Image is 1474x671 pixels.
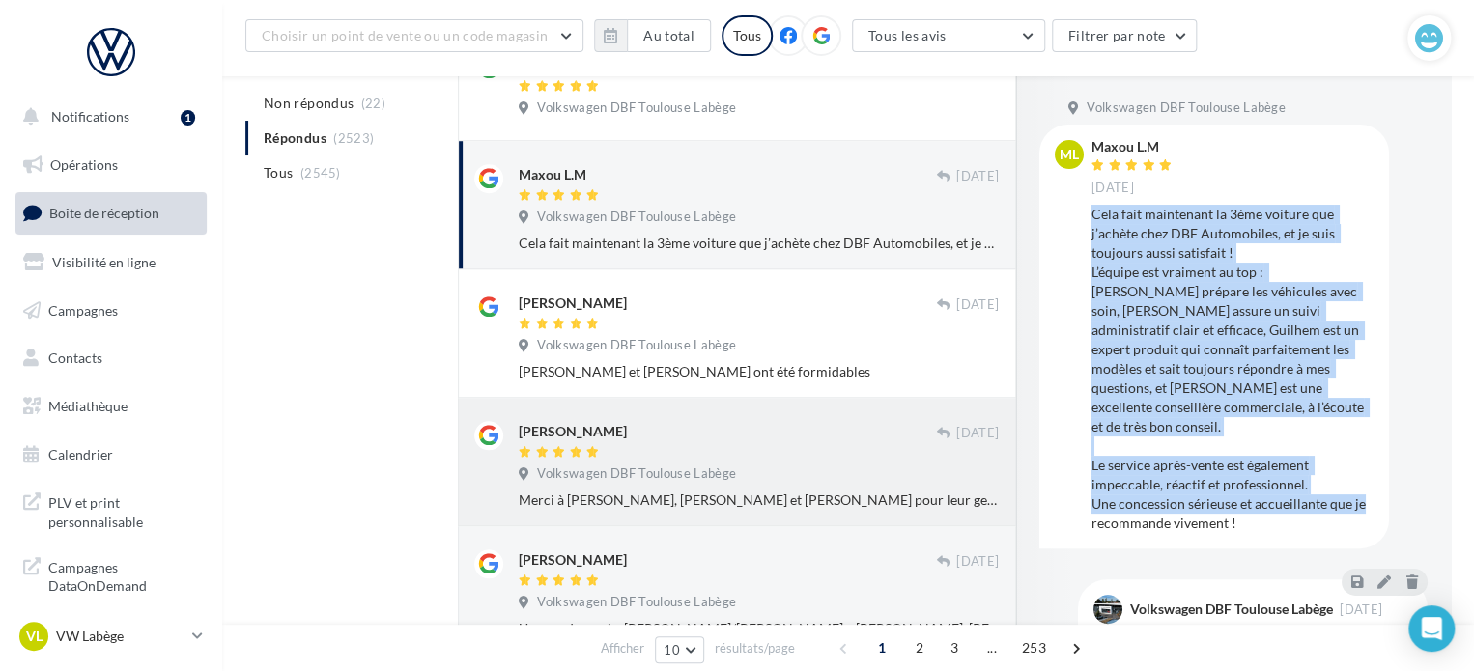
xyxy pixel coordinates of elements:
[1014,632,1054,663] span: 253
[48,349,102,366] span: Contacts
[868,27,947,43] span: Tous les avis
[48,446,113,462] span: Calendrier
[51,108,129,125] span: Notifications
[50,156,118,173] span: Opérations
[1091,180,1134,197] span: [DATE]
[519,422,627,441] div: [PERSON_NAME]
[1091,140,1176,154] div: Maxou L.M
[1130,602,1333,616] div: Volkswagen DBF Toulouse Labège
[977,632,1007,663] span: ...
[956,168,999,185] span: [DATE]
[664,642,680,657] span: 10
[601,639,644,657] span: Afficher
[15,618,207,655] a: VL VW Labège
[1060,145,1079,164] span: ML
[264,94,354,113] span: Non répondus
[866,632,897,663] span: 1
[49,205,159,221] span: Boîte de réception
[12,546,211,603] a: Campagnes DataOnDemand
[264,163,293,182] span: Tous
[627,19,711,52] button: Au total
[300,165,341,181] span: (2545)
[1408,605,1455,652] div: Open Intercom Messenger
[852,19,1045,52] button: Tous les avis
[48,398,128,414] span: Médiathèque
[519,234,999,253] div: Cela fait maintenant la 3ème voiture que j’achète chez DBF Automobiles, et je suis toujours aussi...
[1091,205,1374,533] div: Cela fait maintenant la 3ème voiture que j’achète chez DBF Automobiles, et je suis toujours aussi...
[939,632,970,663] span: 3
[594,19,711,52] button: Au total
[956,296,999,314] span: [DATE]
[181,110,195,126] div: 1
[12,97,203,137] button: Notifications 1
[904,632,935,663] span: 2
[537,209,736,226] span: Volkswagen DBF Toulouse Labège
[26,627,43,646] span: VL
[519,362,999,381] div: [PERSON_NAME] et [PERSON_NAME] ont été formidables
[537,337,736,354] span: Volkswagen DBF Toulouse Labège
[12,145,211,185] a: Opérations
[262,27,548,43] span: Choisir un point de vente ou un code magasin
[715,639,795,657] span: résultats/page
[519,619,999,638] div: Un grand merci a [PERSON_NAME]/[PERSON_NAME] a [PERSON_NAME] ,[PERSON_NAME] pour le suivi de leur...
[12,482,211,539] a: PLV et print personnalisable
[48,489,199,531] span: PLV et print personnalisable
[519,550,627,570] div: [PERSON_NAME]
[48,301,118,318] span: Campagnes
[519,294,627,313] div: [PERSON_NAME]
[956,425,999,442] span: [DATE]
[537,594,736,611] span: Volkswagen DBF Toulouse Labège
[1087,99,1286,117] span: Volkswagen DBF Toulouse Labège
[519,490,999,510] div: Merci à [PERSON_NAME], [PERSON_NAME] et [PERSON_NAME] pour leur gentillesse et leur professionnal...
[12,242,211,283] a: Visibilité en ligne
[12,192,211,234] a: Boîte de réception
[1052,19,1198,52] button: Filtrer par note
[537,99,736,117] span: Volkswagen DBF Toulouse Labège
[12,386,211,427] a: Médiathèque
[56,627,184,646] p: VW Labège
[655,636,704,663] button: 10
[12,434,211,475] a: Calendrier
[12,338,211,378] a: Contacts
[48,554,199,596] span: Campagnes DataOnDemand
[722,15,773,56] div: Tous
[361,96,385,111] span: (22)
[537,465,736,483] span: Volkswagen DBF Toulouse Labège
[956,553,999,571] span: [DATE]
[245,19,583,52] button: Choisir un point de vente ou un code magasin
[519,165,586,184] div: Maxou L.M
[1340,603,1382,616] span: [DATE]
[52,254,156,270] span: Visibilité en ligne
[12,291,211,331] a: Campagnes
